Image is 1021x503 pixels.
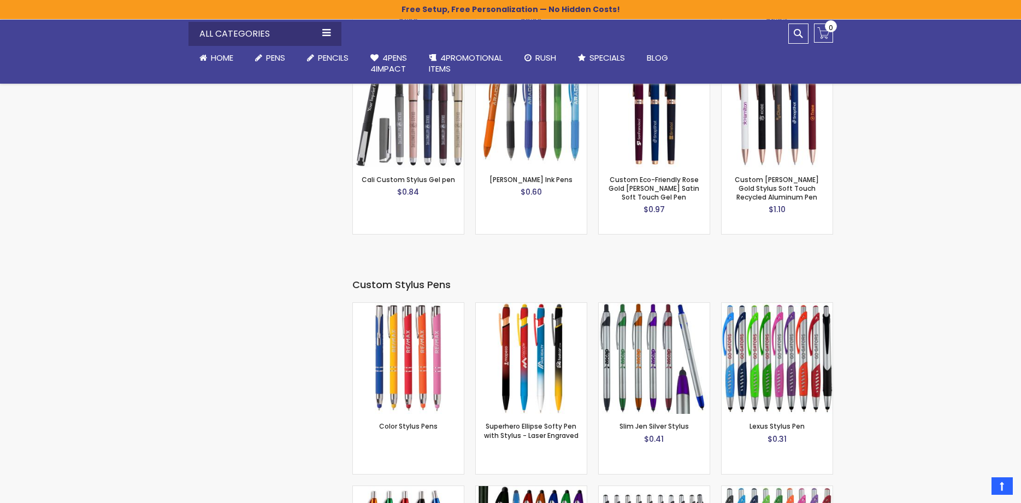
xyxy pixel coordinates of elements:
a: Boston Stylus Pen [599,486,710,495]
span: $0.84 [397,186,419,197]
span: 4Pens 4impact [370,52,407,74]
a: Superhero Ellipse Softy Pen with Stylus - Laser Engraved [484,422,579,440]
span: $0.60 [521,186,542,197]
span: Rush [535,52,556,63]
span: $0.97 [644,204,665,215]
a: 4Pens4impact [359,46,418,81]
span: Custom Stylus Pens [352,278,451,291]
span: $0.41 [644,434,664,444]
img: Custom Eco-Friendly Rose Gold Earl Satin Soft Touch Gel Pen [599,56,710,167]
a: 0 [814,24,833,43]
a: Promotional iSlimster Stylus Click Pen [353,486,464,495]
a: Rush [514,46,567,70]
span: Blog [647,52,668,63]
a: Boston Silver Stylus Pen [722,486,833,495]
a: Color Stylus Pens [353,302,464,312]
a: Slim Jen Silver Stylus [599,302,710,312]
a: Color Stylus Pens [379,422,438,431]
a: Pens [244,46,296,70]
span: Pens [266,52,285,63]
span: $1.10 [769,204,786,215]
a: Superhero Ellipse Softy Pen with Stylus - Laser Engraved [476,302,587,312]
a: Blog [636,46,679,70]
a: Custom [PERSON_NAME] Gold Stylus Soft Touch Recycled Aluminum Pen [735,175,819,202]
img: Lexus Stylus Pen [722,303,833,414]
span: Specials [589,52,625,63]
a: Lexus Stylus Pen [722,302,833,312]
span: Home [211,52,233,63]
img: Cliff Gel Ink Pens [476,56,587,167]
span: Pencils [318,52,349,63]
img: Custom Lexi Rose Gold Stylus Soft Touch Recycled Aluminum Pen [722,56,833,167]
div: All Categories [188,22,341,46]
a: 4PROMOTIONALITEMS [418,46,514,81]
a: Pencils [296,46,359,70]
a: [PERSON_NAME] Ink Pens [489,175,573,184]
img: Slim Jen Silver Stylus [599,303,710,414]
a: Cali Custom Stylus Gel pen [362,175,455,184]
a: TouchWrite Query Stylus Pen [476,486,587,495]
img: Cali Custom Stylus Gel pen [353,56,464,167]
span: 4PROMOTIONAL ITEMS [429,52,503,74]
a: Slim Jen Silver Stylus [619,422,689,431]
a: Specials [567,46,636,70]
a: Lexus Stylus Pen [749,422,805,431]
img: Color Stylus Pens [353,303,464,414]
span: $0.31 [768,434,787,444]
a: Home [188,46,244,70]
img: Superhero Ellipse Softy Pen with Stylus - Laser Engraved [476,303,587,414]
span: 0 [829,22,833,33]
a: Custom Eco-Friendly Rose Gold [PERSON_NAME] Satin Soft Touch Gel Pen [609,175,699,202]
